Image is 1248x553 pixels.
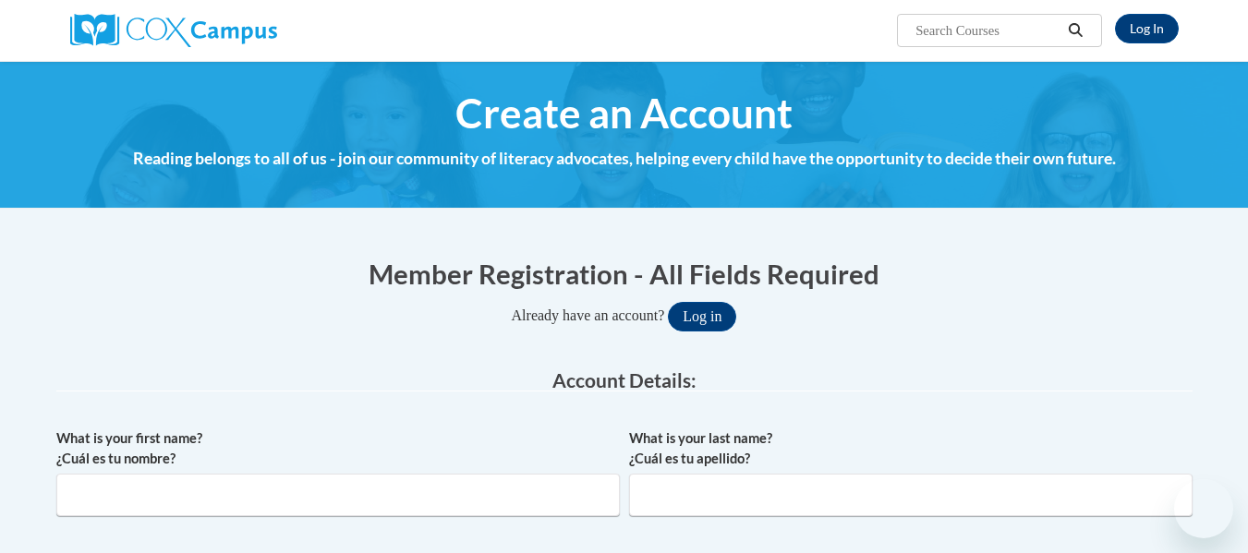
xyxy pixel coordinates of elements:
[552,368,697,391] span: Account Details:
[56,428,620,469] label: What is your first name? ¿Cuál es tu nombre?
[70,14,277,47] img: Cox Campus
[56,255,1193,293] h1: Member Registration - All Fields Required
[629,428,1193,469] label: What is your last name? ¿Cuál es tu apellido?
[629,474,1193,516] input: Metadata input
[512,307,665,323] span: Already have an account?
[1174,479,1233,538] iframe: Button to launch messaging window
[668,302,736,331] button: Log in
[914,19,1061,42] input: Search Courses
[1061,19,1089,42] button: Search
[455,89,793,138] span: Create an Account
[1115,14,1179,43] a: Log In
[56,147,1193,171] h4: Reading belongs to all of us - join our community of literacy advocates, helping every child have...
[56,474,620,516] input: Metadata input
